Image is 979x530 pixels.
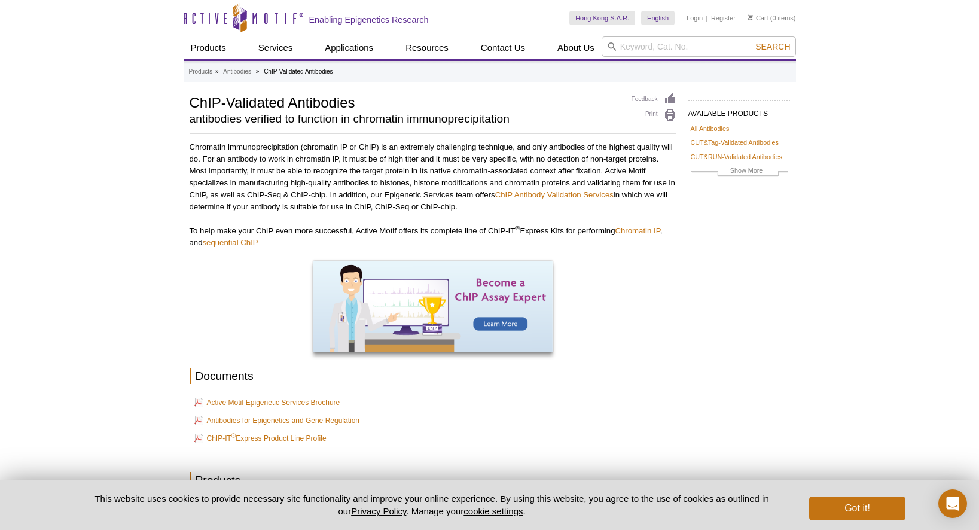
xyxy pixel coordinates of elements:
[691,151,782,162] a: CUT&RUN-Validated Antibodies
[691,123,730,134] a: All Antibodies
[755,42,790,51] span: Search
[632,109,676,122] a: Print
[641,11,675,25] a: English
[748,11,796,25] li: (0 items)
[706,11,708,25] li: |
[463,506,523,516] button: cookie settings
[752,41,794,52] button: Search
[474,36,532,59] a: Contact Us
[711,14,736,22] a: Register
[190,472,676,488] h2: Products
[256,68,260,75] li: »
[215,68,219,75] li: »
[190,225,676,249] p: To help make your ChIP even more successful, Active Motif offers its complete line of ChIP-IT Exp...
[223,66,251,77] a: Antibodies
[313,261,553,352] img: Become a ChIP Assay Expert
[231,432,236,439] sup: ®
[184,36,233,59] a: Products
[203,238,258,247] a: sequential ChIP
[748,14,768,22] a: Cart
[194,413,360,428] a: Antibodies for Epigenetics and Gene Regulation
[264,68,333,75] li: ChIP-Validated Antibodies
[938,489,967,518] div: Open Intercom Messenger
[351,506,406,516] a: Privacy Policy
[691,165,788,179] a: Show More
[615,226,660,235] a: Chromatin IP
[190,114,620,124] h2: antibodies verified to function in chromatin immunoprecipitation
[495,190,614,199] a: ChIP Antibody Validation Services
[190,93,620,111] h1: ChIP-Validated Antibodies
[189,66,212,77] a: Products
[398,36,456,59] a: Resources
[748,14,753,20] img: Your Cart
[687,14,703,22] a: Login
[194,431,327,446] a: ChIP-IT®Express Product Line Profile
[809,497,905,520] button: Got it!
[74,492,790,517] p: This website uses cookies to provide necessary site functionality and improve your online experie...
[602,36,796,57] input: Keyword, Cat. No.
[515,224,520,232] sup: ®
[194,395,340,410] a: Active Motif Epigenetic Services Brochure
[190,141,676,213] p: Chromatin immunoprecipitation (chromatin IP or ChIP) is an extremely challenging technique, and o...
[688,100,790,121] h2: AVAILABLE PRODUCTS
[251,36,300,59] a: Services
[569,11,635,25] a: Hong Kong S.A.R.
[691,137,779,148] a: CUT&Tag-Validated Antibodies
[550,36,602,59] a: About Us
[632,93,676,106] a: Feedback
[190,368,676,384] h2: Documents
[309,14,429,25] h2: Enabling Epigenetics Research
[318,36,380,59] a: Applications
